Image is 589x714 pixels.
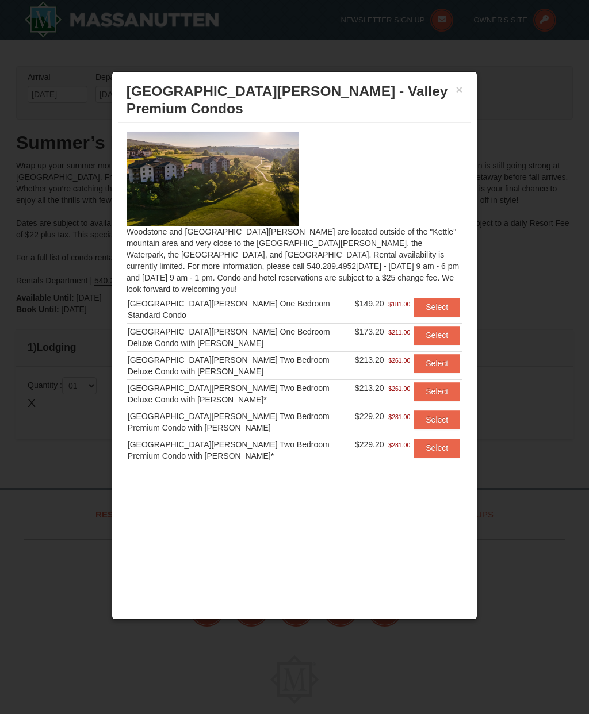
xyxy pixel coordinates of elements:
span: $229.20 [355,440,384,449]
span: $181.00 [388,298,410,310]
div: Woodstone and [GEOGRAPHIC_DATA][PERSON_NAME] are located outside of the "Kettle" mountain area an... [118,123,471,484]
span: $261.00 [388,383,410,394]
div: [GEOGRAPHIC_DATA][PERSON_NAME] One Bedroom Deluxe Condo with [PERSON_NAME] [128,326,353,349]
button: Select [414,298,460,316]
button: Select [414,439,460,457]
button: Select [414,354,460,373]
div: [GEOGRAPHIC_DATA][PERSON_NAME] Two Bedroom Deluxe Condo with [PERSON_NAME]* [128,382,353,405]
span: $213.20 [355,383,384,393]
button: Select [414,410,460,429]
span: $211.00 [388,327,410,338]
div: [GEOGRAPHIC_DATA][PERSON_NAME] Two Bedroom Premium Condo with [PERSON_NAME]* [128,439,353,462]
button: × [456,84,463,95]
span: $229.20 [355,412,384,421]
span: $261.00 [388,355,410,366]
span: $213.20 [355,355,384,364]
span: $281.00 [388,411,410,423]
button: Select [414,382,460,401]
span: $173.20 [355,327,384,336]
div: [GEOGRAPHIC_DATA][PERSON_NAME] Two Bedroom Premium Condo with [PERSON_NAME] [128,410,353,433]
img: 19219041-4-ec11c166.jpg [127,132,299,226]
button: Select [414,326,460,344]
span: $281.00 [388,439,410,451]
div: [GEOGRAPHIC_DATA][PERSON_NAME] Two Bedroom Deluxe Condo with [PERSON_NAME] [128,354,353,377]
span: [GEOGRAPHIC_DATA][PERSON_NAME] - Valley Premium Condos [127,83,448,116]
div: [GEOGRAPHIC_DATA][PERSON_NAME] One Bedroom Standard Condo [128,298,353,321]
span: $149.20 [355,299,384,308]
